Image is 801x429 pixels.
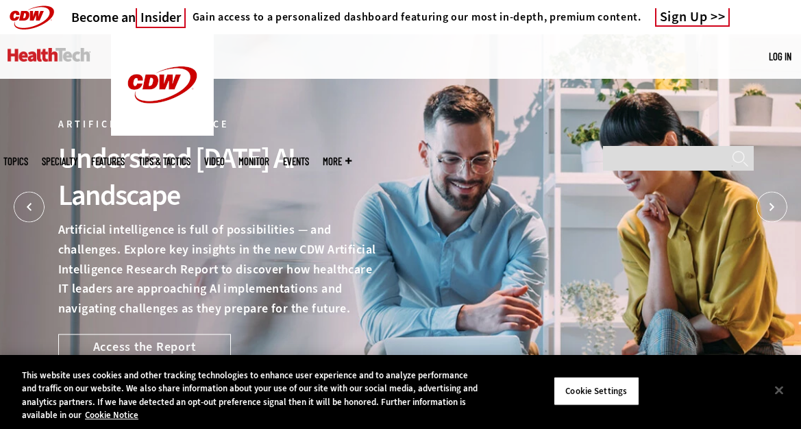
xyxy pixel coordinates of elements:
img: Home [111,34,214,136]
a: Events [283,156,309,167]
div: This website uses cookies and other tracking technologies to enhance user experience and to analy... [22,369,480,422]
a: MonITor [238,156,269,167]
a: Log in [769,50,791,62]
span: Insider [136,8,186,28]
a: Sign Up [655,8,730,27]
h4: Gain access to a personalized dashboard featuring our most in-depth, premium content. [193,10,641,24]
a: Tips & Tactics [138,156,190,167]
span: More [323,156,352,167]
a: Become anInsider [71,9,186,26]
span: Specialty [42,156,77,167]
a: More information about your privacy [85,409,138,421]
a: Access the Report [58,334,231,358]
a: Gain access to a personalized dashboard featuring our most in-depth, premium content. [186,10,641,24]
p: Artificial intelligence is full of possibilities — and challenges. Explore key insights in the ne... [58,220,376,319]
a: Video [204,156,225,167]
span: Topics [3,156,28,167]
button: Close [764,375,794,405]
img: Home [8,48,90,62]
a: Features [91,156,125,167]
button: Next [756,192,787,223]
button: Cookie Settings [554,377,639,406]
h3: Become an [71,9,186,26]
a: CDW [111,125,214,139]
div: User menu [769,49,791,64]
button: Prev [14,192,45,223]
div: Understand [DATE] AI Landscape [58,140,376,214]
